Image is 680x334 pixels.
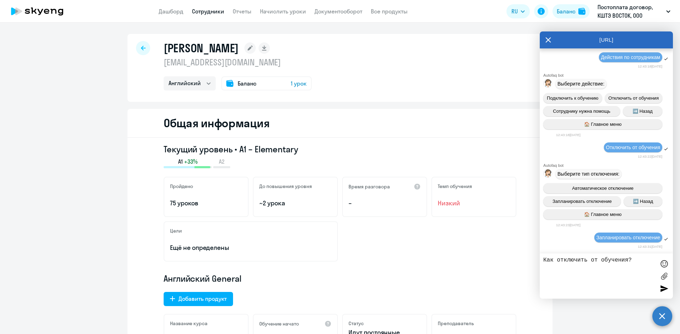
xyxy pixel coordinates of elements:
[556,223,580,227] time: 12:43:23[DATE]
[557,7,576,16] div: Баланс
[170,228,182,234] h5: Цели
[553,109,610,114] span: Сотруднику нужна помощь
[238,79,256,88] span: Баланс
[184,158,198,165] span: +33%
[584,212,622,217] span: 🏠 Главное меню
[556,133,580,137] time: 12:43:18[DATE]
[164,57,312,68] p: [EMAIL_ADDRESS][DOMAIN_NAME]
[259,183,312,189] h5: До повышения уровня
[543,119,662,129] button: 🏠 Главное меню
[348,183,390,190] h5: Время разговора
[596,235,660,240] span: Запланировать отключение
[314,8,362,15] a: Документооборот
[544,169,552,180] img: bot avatar
[348,199,421,208] p: –
[164,116,270,130] h2: Общая информация
[557,171,619,177] span: Выберите тип отключения:
[557,81,605,87] span: Выберите действие:
[547,95,599,101] span: Подключить к обучению
[164,143,516,155] h3: Текущий уровень • A1 – Elementary
[259,199,331,208] p: ~2 урока
[164,41,239,55] h1: [PERSON_NAME]
[584,122,622,127] span: 🏠 Главное меню
[348,320,364,327] h5: Статус
[506,4,530,18] button: RU
[608,95,659,101] span: Отключить от обучения
[543,183,662,193] button: Автоматическое отключение
[170,320,208,327] h5: Название курса
[606,145,660,150] span: Отключить от обучения
[164,292,233,306] button: Добавить продукт
[543,93,602,103] button: Подключить к обучению
[159,8,183,15] a: Дашборд
[552,199,612,204] span: Запланировать отключение
[623,106,663,116] button: ➡️ Назад
[260,8,306,15] a: Начислить уроки
[659,271,669,281] label: Лимит 10 файлов
[597,3,663,20] p: Постоплата договор, КШТЭ ВОСТОК, ООО
[543,196,621,206] button: Запланировать отключение
[511,7,518,16] span: RU
[170,183,193,189] h5: Пройдено
[605,93,662,103] button: Отключить от обучения
[543,257,655,295] textarea: Как отключить от обучения?
[544,79,552,89] img: bot avatar
[638,245,662,248] time: 12:43:31[DATE]
[624,196,662,206] button: ➡️ Назад
[601,54,660,60] span: Действия по сотрудникам
[219,158,225,165] span: A2
[552,4,590,18] button: Балансbalance
[543,73,673,77] div: Autofaq bot
[438,320,474,327] h5: Преподаватель
[543,163,673,168] div: Autofaq bot
[438,183,472,189] h5: Темп обучения
[178,158,183,165] span: A1
[259,321,299,327] h5: Обучение начато
[178,294,227,303] div: Добавить продукт
[192,8,224,15] a: Сотрудники
[638,154,662,158] time: 12:43:22[DATE]
[638,64,662,68] time: 12:43:18[DATE]
[594,3,674,20] button: Постоплата договор, КШТЭ ВОСТОК, ООО
[371,8,408,15] a: Все продукты
[543,209,662,219] button: 🏠 Главное меню
[543,106,620,116] button: Сотруднику нужна помощь
[578,8,585,15] img: balance
[633,109,653,114] span: ➡️ Назад
[164,273,242,284] span: Английский General
[572,186,633,191] span: Автоматическое отключение
[233,8,251,15] a: Отчеты
[633,199,653,204] span: ➡️ Назад
[438,199,510,208] span: Низкий
[291,79,307,88] span: 1 урок
[170,243,331,252] p: Ещё не определены
[170,199,242,208] p: 75 уроков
